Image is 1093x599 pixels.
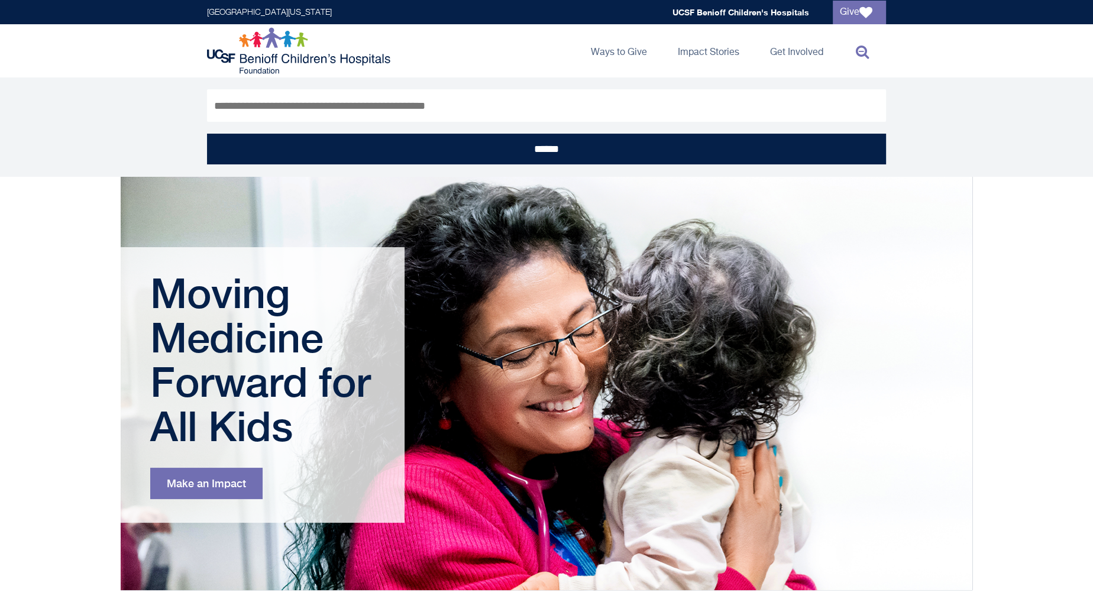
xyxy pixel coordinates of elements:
a: Impact Stories [668,24,749,77]
a: Give [833,1,886,24]
a: Make an Impact [150,468,263,499]
a: UCSF Benioff Children's Hospitals [672,7,809,17]
img: Logo for UCSF Benioff Children's Hospitals Foundation [207,27,393,75]
a: Get Involved [761,24,833,77]
a: Ways to Give [581,24,657,77]
a: [GEOGRAPHIC_DATA][US_STATE] [207,8,332,17]
h1: Moving Medicine Forward for All Kids [150,271,378,448]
